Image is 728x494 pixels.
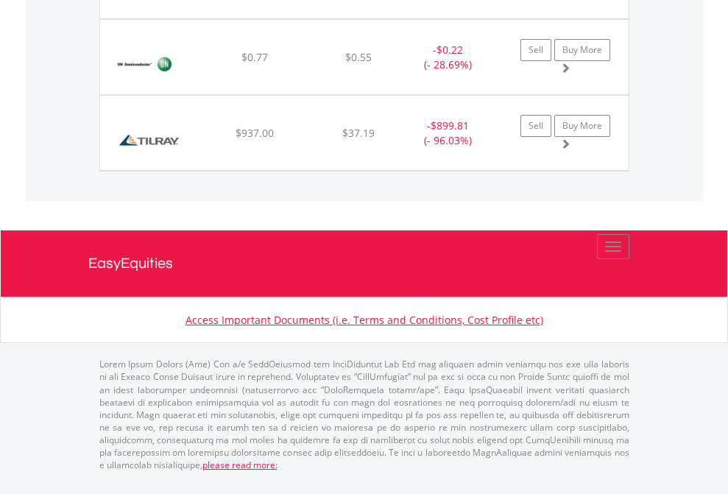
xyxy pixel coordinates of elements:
[202,459,278,471] a: please read more:
[402,119,494,148] div: - (- 96.03%)
[402,43,494,72] div: - (- 28.69%)
[520,115,551,137] a: Sell
[554,115,610,137] a: Buy More
[236,126,274,140] span: $937.00
[431,119,469,133] span: $899.81
[554,39,610,61] a: Buy More
[520,39,551,61] a: Sell
[345,50,372,64] span: $0.55
[241,50,268,64] span: $0.77
[107,114,191,166] img: EQU.US.TLRY.png
[185,313,543,327] a: Access Important Documents (i.e. Terms and Conditions, Cost Profile etc)
[107,38,182,91] img: EQU.US.ON.png
[342,126,375,140] span: $37.19
[437,43,463,57] span: $0.22
[99,358,629,471] p: Lorem Ipsum Dolors (Ame) Con a/e SeddOeiusmod tem InciDiduntut Lab Etd mag aliquaen admin veniamq...
[88,230,640,297] a: EasyEquities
